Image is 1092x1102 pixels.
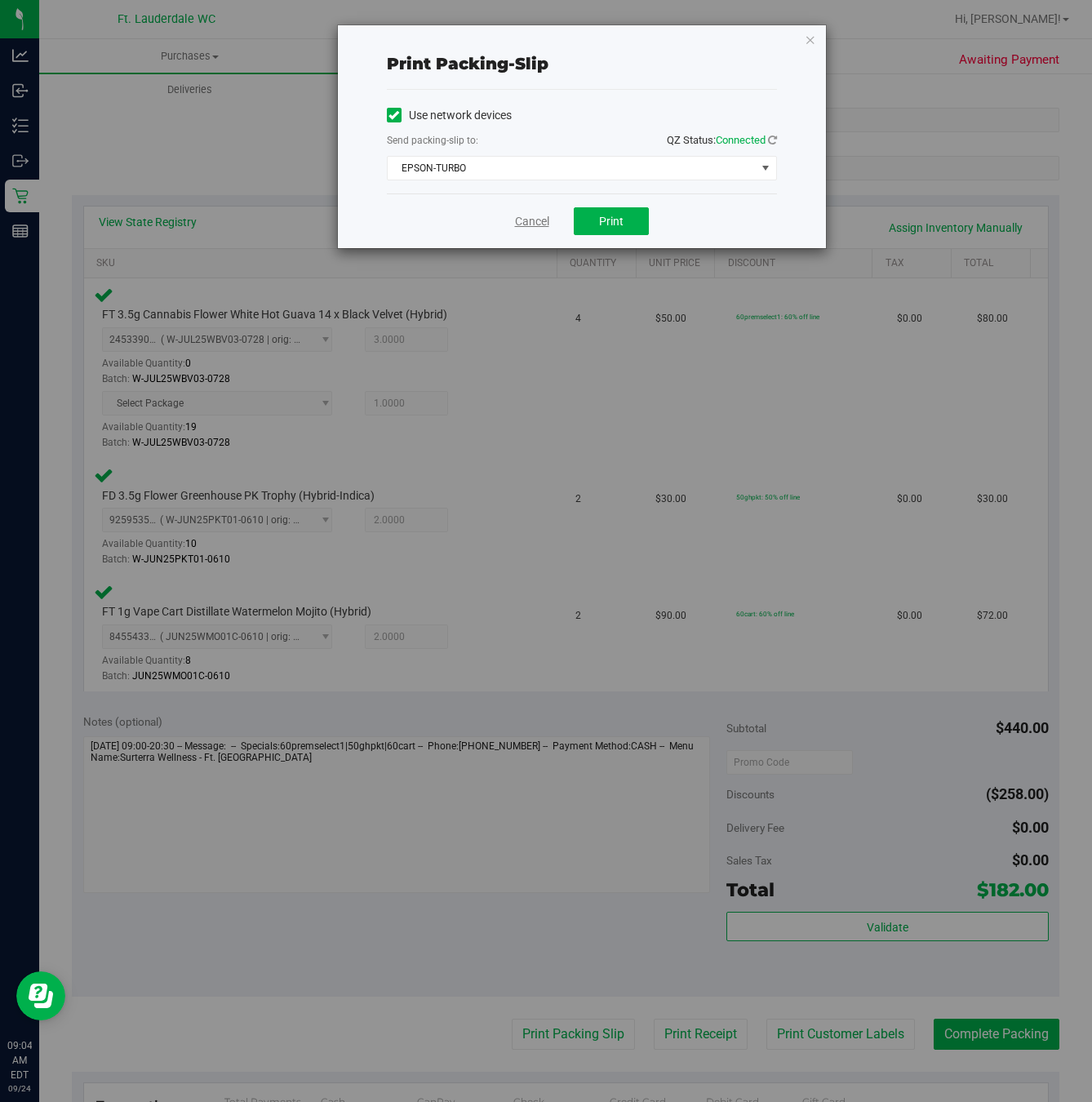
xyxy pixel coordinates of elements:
[387,133,478,148] label: Send packing-slip to:
[599,215,624,228] span: Print
[387,54,548,73] span: Print packing-slip
[755,157,775,180] span: select
[387,107,512,124] label: Use network devices
[515,213,549,230] a: Cancel
[388,157,756,180] span: EPSON-TURBO
[16,971,65,1020] iframe: Resource center
[574,207,649,235] button: Print
[716,134,766,146] span: Connected
[667,134,777,146] span: QZ Status:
